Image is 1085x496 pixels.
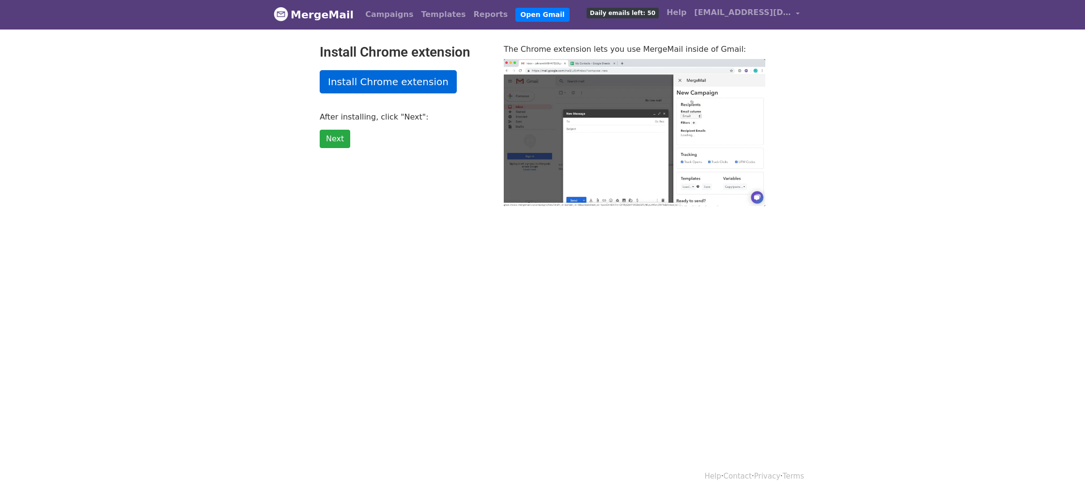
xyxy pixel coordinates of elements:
a: Terms [783,472,804,481]
img: MergeMail logo [274,7,288,21]
a: Campaigns [361,5,417,24]
span: [EMAIL_ADDRESS][DOMAIN_NAME] [694,7,791,18]
a: Templates [417,5,469,24]
a: MergeMail [274,4,354,25]
iframe: Chat Widget [1037,450,1085,496]
a: [EMAIL_ADDRESS][DOMAIN_NAME] [690,3,804,26]
a: Help [705,472,721,481]
a: Contact [724,472,752,481]
p: After installing, click "Next": [320,112,489,122]
a: Privacy [754,472,780,481]
a: Next [320,130,350,148]
a: Open Gmail [515,8,569,22]
span: Daily emails left: 50 [587,8,659,18]
a: Daily emails left: 50 [583,3,663,22]
a: Install Chrome extension [320,70,457,93]
h2: Install Chrome extension [320,44,489,60]
p: The Chrome extension lets you use MergeMail inside of Gmail: [504,44,765,54]
a: Reports [470,5,512,24]
a: Help [663,3,690,22]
